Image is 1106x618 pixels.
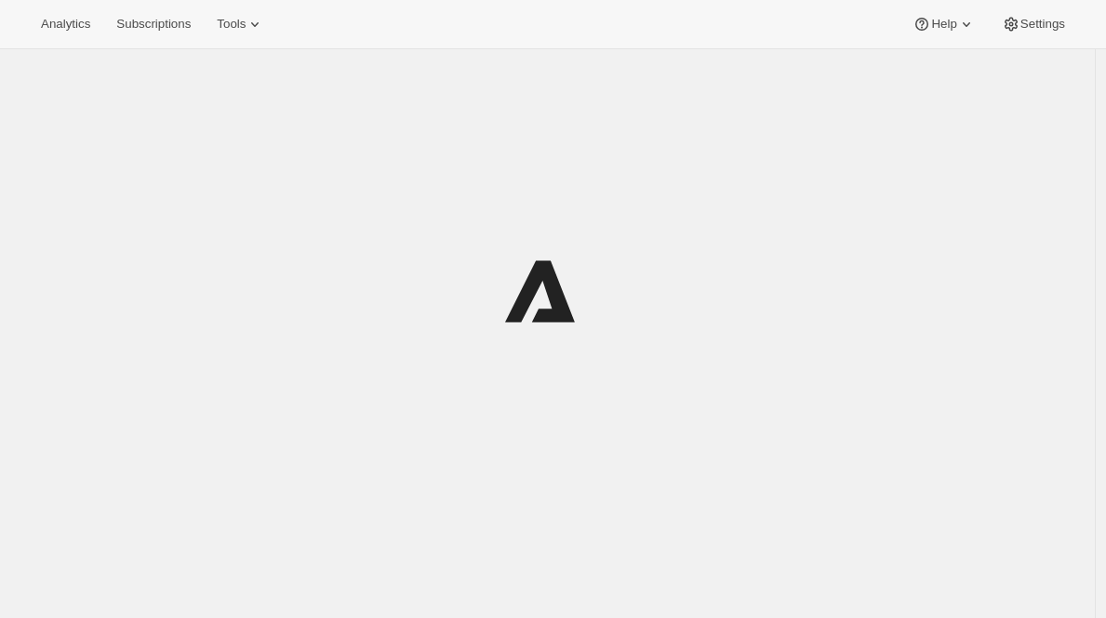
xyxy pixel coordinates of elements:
[217,17,246,32] span: Tools
[206,11,275,37] button: Tools
[116,17,191,32] span: Subscriptions
[931,17,956,32] span: Help
[105,11,202,37] button: Subscriptions
[901,11,986,37] button: Help
[1020,17,1065,32] span: Settings
[991,11,1076,37] button: Settings
[30,11,101,37] button: Analytics
[41,17,90,32] span: Analytics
